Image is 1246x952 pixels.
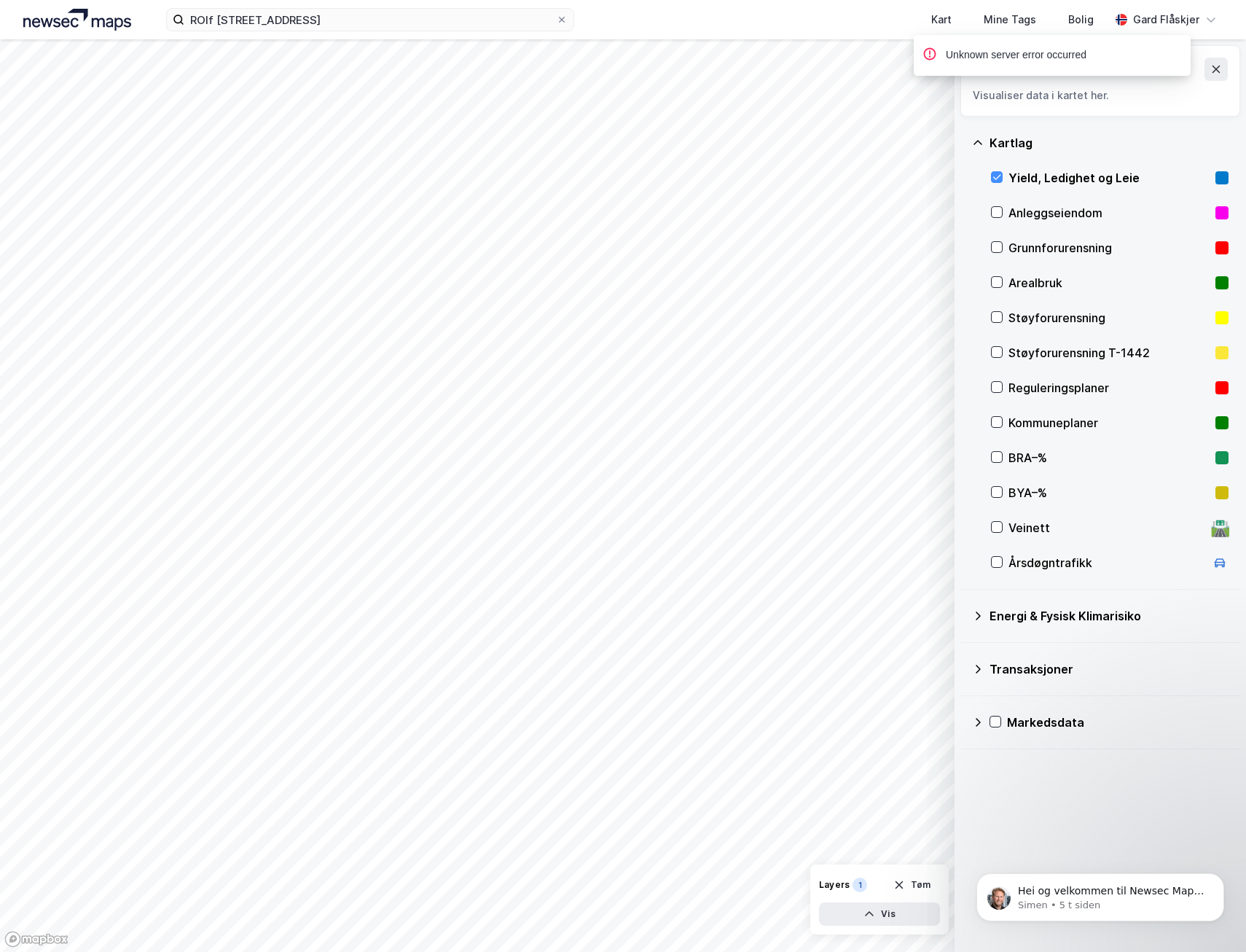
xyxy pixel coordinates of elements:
input: Søk på adresse, matrikkel, gårdeiere, leietakere eller personer [184,9,556,31]
div: Transaksjoner [990,660,1229,678]
div: Yield, Ledighet og Leie [1008,169,1210,187]
div: BYA–% [1008,484,1210,502]
div: Layers [819,879,850,891]
div: Markedsdata [1007,714,1229,731]
div: Reguleringsplaner [1008,379,1210,397]
img: logo.a4113a55bc3d86da70a041830d287a7e.svg [23,9,131,31]
iframe: Intercom notifications melding [955,843,1246,945]
div: 🛣️ [1210,518,1230,537]
div: Støyforurensning [1008,309,1210,327]
div: Kartlag [990,134,1229,152]
div: Arealbruk [1008,274,1210,292]
div: Unknown server error occurred [946,47,1086,64]
div: Årsdøgntrafikk [1008,554,1205,571]
div: Grunnforurensning [1008,239,1210,257]
div: Anleggseiendom [1008,204,1210,222]
div: Veinett [1008,519,1205,537]
button: Tøm [884,873,940,897]
div: Mine Tags [984,11,1036,28]
div: Visualiser data i kartet her. [973,87,1228,104]
div: Støyforurensning T-1442 [1008,344,1210,362]
a: Mapbox homepage [4,931,68,948]
div: Energi & Fysisk Klimarisiko [990,607,1229,625]
div: Kart [931,11,952,28]
div: BRA–% [1008,449,1210,467]
div: Bolig [1068,11,1094,28]
div: 1 [853,878,867,892]
div: Kommuneplaner [1008,414,1210,432]
div: Gard Flåskjer [1133,11,1199,28]
button: Vis [819,902,940,926]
